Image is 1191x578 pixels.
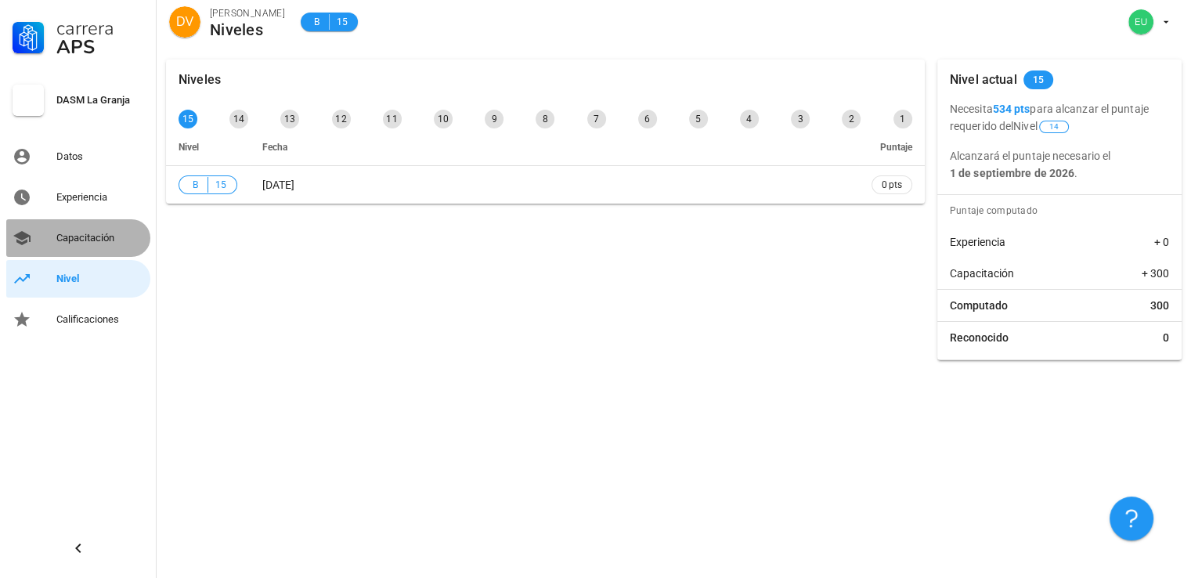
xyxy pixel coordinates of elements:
[485,110,503,128] div: 9
[842,110,861,128] div: 2
[250,128,859,166] th: Fecha
[6,301,150,338] a: Calificaciones
[280,110,299,128] div: 13
[1163,330,1169,345] span: 0
[262,142,287,153] span: Fecha
[166,128,250,166] th: Nivel
[950,60,1017,100] div: Nivel actual
[179,60,221,100] div: Niveles
[950,298,1008,313] span: Computado
[332,110,351,128] div: 12
[56,313,144,326] div: Calificaciones
[740,110,759,128] div: 4
[229,110,248,128] div: 14
[638,110,657,128] div: 6
[689,110,708,128] div: 5
[210,5,285,21] div: [PERSON_NAME]
[1142,266,1169,281] span: + 300
[6,260,150,298] a: Nivel
[56,273,144,285] div: Nivel
[6,179,150,216] a: Experiencia
[56,150,144,163] div: Datos
[882,177,902,193] span: 0 pts
[993,103,1030,115] b: 534 pts
[950,100,1169,135] p: Necesita para alcanzar el puntaje requerido del
[791,110,810,128] div: 3
[169,6,200,38] div: avatar
[1013,120,1070,132] span: Nivel
[176,6,193,38] span: DV
[6,219,150,257] a: Capacitación
[6,138,150,175] a: Datos
[56,19,144,38] div: Carrera
[859,128,925,166] th: Puntaje
[383,110,402,128] div: 11
[880,142,912,153] span: Puntaje
[56,232,144,244] div: Capacitación
[950,167,1074,179] b: 1 de septiembre de 2026
[1128,9,1153,34] div: avatar
[56,94,144,107] div: DASM La Granja
[1154,234,1169,250] span: + 0
[950,147,1169,182] p: Alcanzará el puntaje necesario el .
[587,110,606,128] div: 7
[536,110,554,128] div: 8
[56,191,144,204] div: Experiencia
[215,177,227,193] span: 15
[262,179,294,191] span: [DATE]
[179,142,199,153] span: Nivel
[893,110,912,128] div: 1
[1033,70,1045,89] span: 15
[434,110,453,128] div: 10
[189,177,201,193] span: B
[950,234,1005,250] span: Experiencia
[310,14,323,30] span: B
[336,14,348,30] span: 15
[179,110,197,128] div: 15
[950,266,1014,281] span: Capacitación
[950,330,1009,345] span: Reconocido
[1049,121,1059,132] span: 14
[56,38,144,56] div: APS
[1150,298,1169,313] span: 300
[944,195,1182,226] div: Puntaje computado
[210,21,285,38] div: Niveles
